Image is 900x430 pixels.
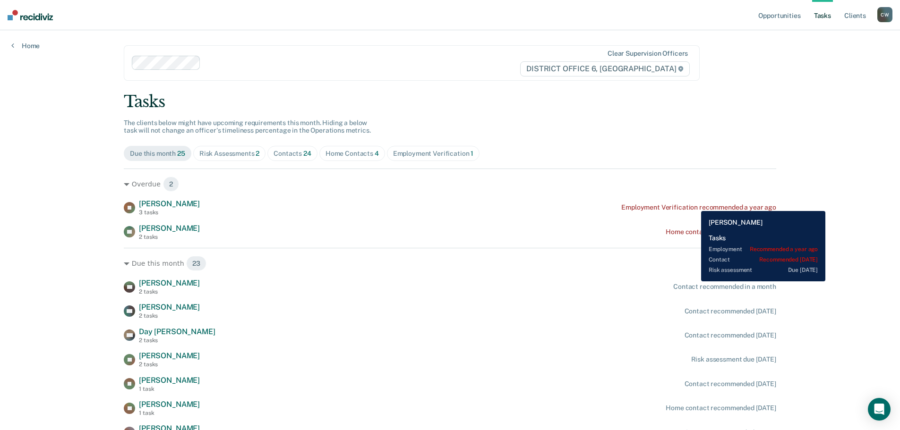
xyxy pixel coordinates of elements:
[685,307,776,315] div: Contact recommended [DATE]
[471,150,473,157] span: 1
[868,398,891,421] div: Open Intercom Messenger
[139,199,200,208] span: [PERSON_NAME]
[163,177,179,192] span: 2
[124,92,776,111] div: Tasks
[666,228,776,236] div: Home contact recommended [DATE]
[303,150,311,157] span: 24
[139,386,200,392] div: 1 task
[685,331,776,339] div: Contact recommended [DATE]
[130,150,185,158] div: Due this month
[139,312,200,319] div: 2 tasks
[199,150,260,158] div: Risk Assessments
[393,150,474,158] div: Employment Verification
[621,203,776,211] div: Employment Verification recommended a year ago
[691,355,776,363] div: Risk assessment due [DATE]
[124,119,371,135] span: The clients below might have upcoming requirements this month. Hiding a below task will not chang...
[8,10,53,20] img: Recidiviz
[139,303,200,312] span: [PERSON_NAME]
[375,150,379,157] span: 4
[877,7,892,22] div: C W
[139,209,200,216] div: 3 tasks
[124,256,776,271] div: Due this month 23
[139,337,215,344] div: 2 tasks
[326,150,379,158] div: Home Contacts
[124,177,776,192] div: Overdue 2
[177,150,185,157] span: 25
[11,42,40,50] a: Home
[139,278,200,287] span: [PERSON_NAME]
[139,224,200,233] span: [PERSON_NAME]
[520,61,690,76] span: DISTRICT OFFICE 6, [GEOGRAPHIC_DATA]
[139,327,215,336] span: Day [PERSON_NAME]
[186,256,206,271] span: 23
[139,288,200,295] div: 2 tasks
[139,351,200,360] span: [PERSON_NAME]
[608,50,688,58] div: Clear supervision officers
[685,380,776,388] div: Contact recommended [DATE]
[139,400,200,409] span: [PERSON_NAME]
[673,283,776,291] div: Contact recommended in a month
[139,361,200,368] div: 2 tasks
[666,404,776,412] div: Home contact recommended [DATE]
[877,7,892,22] button: CW
[139,376,200,385] span: [PERSON_NAME]
[139,234,200,240] div: 2 tasks
[139,410,200,416] div: 1 task
[256,150,259,157] span: 2
[274,150,311,158] div: Contacts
